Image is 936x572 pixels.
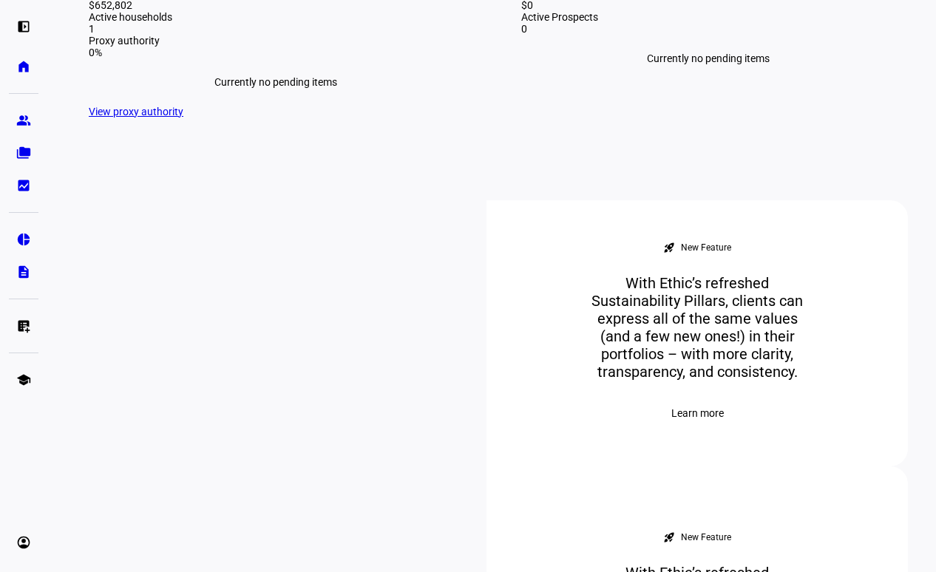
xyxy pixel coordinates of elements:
[663,242,675,253] mat-icon: rocket_launch
[9,225,38,254] a: pie_chart
[16,319,31,333] eth-mat-symbol: list_alt_add
[16,265,31,279] eth-mat-symbol: description
[89,106,183,118] a: View proxy authority
[681,531,731,543] div: New Feature
[9,138,38,168] a: folder_copy
[16,372,31,387] eth-mat-symbol: school
[16,178,31,193] eth-mat-symbol: bid_landscape
[681,242,731,253] div: New Feature
[9,171,38,200] a: bid_landscape
[9,257,38,287] a: description
[16,59,31,74] eth-mat-symbol: home
[89,23,462,35] div: 1
[521,23,895,35] div: 0
[521,35,895,82] div: Currently no pending items
[89,58,462,106] div: Currently no pending items
[563,274,831,381] div: With Ethic’s refreshed Sustainability Pillars, clients can express all of the same values (and a ...
[16,146,31,160] eth-mat-symbol: folder_copy
[89,47,462,58] div: 0%
[89,11,462,23] div: Active households
[663,531,675,543] mat-icon: rocket_launch
[521,11,895,23] div: Active Prospects
[9,52,38,81] a: home
[16,232,31,247] eth-mat-symbol: pie_chart
[16,19,31,34] eth-mat-symbol: left_panel_open
[16,535,31,550] eth-mat-symbol: account_circle
[654,398,742,428] button: Learn more
[89,35,462,47] div: Proxy authority
[9,106,38,135] a: group
[16,113,31,128] eth-mat-symbol: group
[671,398,724,428] span: Learn more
